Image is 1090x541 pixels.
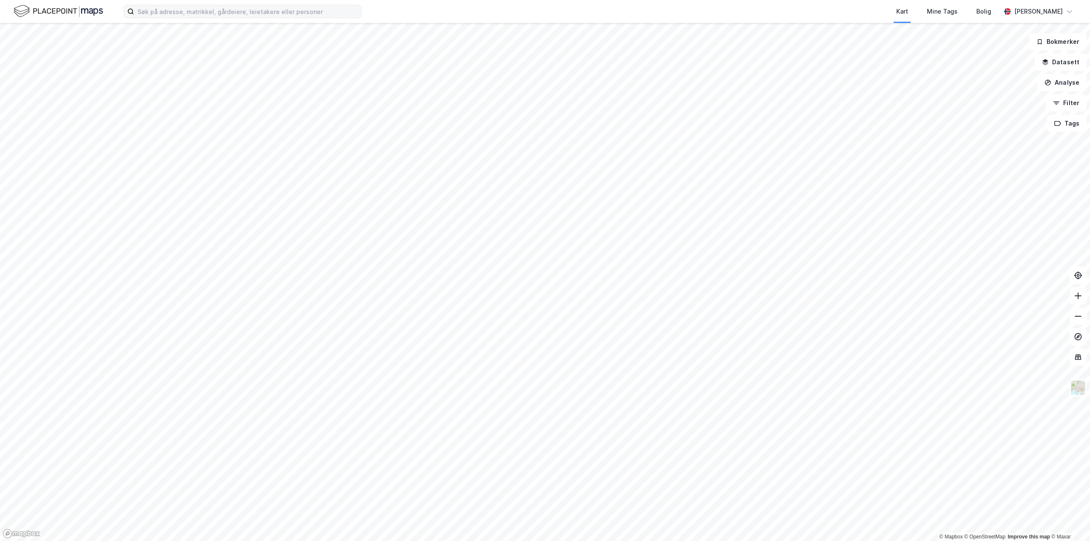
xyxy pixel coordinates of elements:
button: Bokmerker [1029,33,1087,50]
button: Datasett [1035,54,1087,71]
button: Tags [1047,115,1087,132]
div: Mine Tags [927,6,958,17]
button: Filter [1046,94,1087,112]
a: OpenStreetMap [964,534,1006,540]
iframe: Chat Widget [1047,500,1090,541]
div: Bolig [976,6,991,17]
a: Improve this map [1008,534,1050,540]
input: Søk på adresse, matrikkel, gårdeiere, leietakere eller personer [134,5,361,18]
div: [PERSON_NAME] [1014,6,1063,17]
div: Kart [896,6,908,17]
a: Mapbox [939,534,963,540]
img: Z [1070,380,1086,396]
button: Analyse [1037,74,1087,91]
a: Mapbox homepage [3,529,40,538]
img: logo.f888ab2527a4732fd821a326f86c7f29.svg [14,4,103,19]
